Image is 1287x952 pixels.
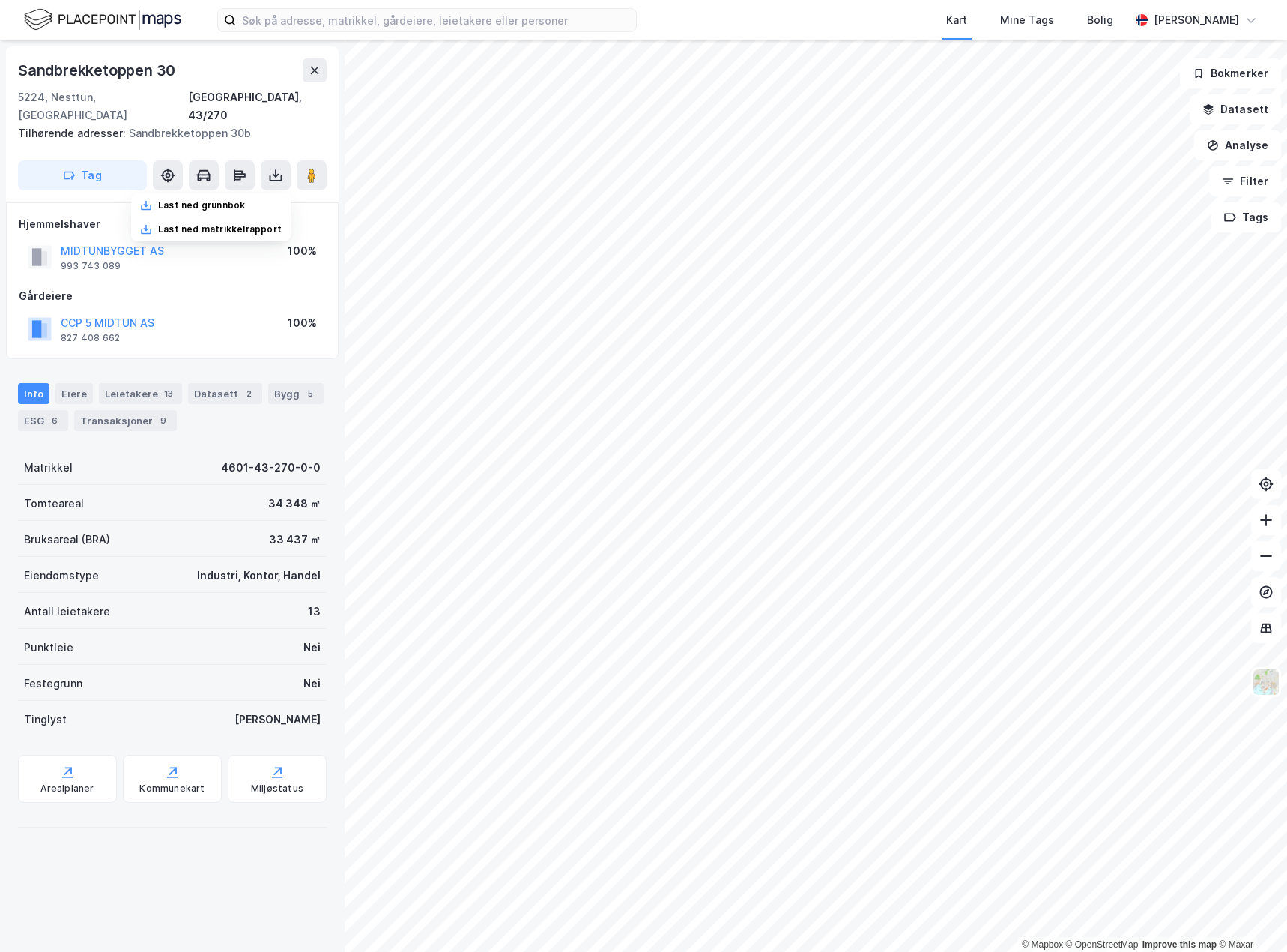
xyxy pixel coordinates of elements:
div: 100% [288,314,317,332]
div: Eiere [55,383,93,404]
button: Datasett [1190,94,1281,124]
div: Tomteareal [24,495,84,513]
span: Tilhørende adresser: [18,127,129,139]
div: Gårdeiere [19,287,326,305]
a: OpenStreetMap [1066,939,1139,950]
div: Punktleie [24,639,73,657]
div: Datasett [188,383,262,404]
div: Nei [303,639,321,657]
div: Eiendomstype [24,567,99,585]
div: Miljøstatus [251,783,303,795]
iframe: Chat Widget [1212,880,1287,952]
div: Leietakere [99,383,182,404]
div: Arealplaner [40,783,94,795]
div: Tinglyst [24,711,67,729]
div: 100% [288,242,317,260]
div: Sandbrekketoppen 30b [18,124,315,142]
div: Last ned matrikkelrapport [158,223,282,235]
div: 33 437 ㎡ [269,531,321,549]
img: Z [1252,668,1280,696]
div: 5 [303,386,318,401]
div: 5224, Nesttun, [GEOGRAPHIC_DATA] [18,88,188,124]
a: Improve this map [1142,939,1217,950]
div: Mine Tags [1000,11,1054,29]
button: Tag [18,160,147,190]
div: Bolig [1087,11,1113,29]
div: [GEOGRAPHIC_DATA], 43/270 [188,88,327,124]
div: [PERSON_NAME] [234,711,321,729]
div: 4601-43-270-0-0 [221,459,321,477]
div: Bruksareal (BRA) [24,531,110,549]
div: [PERSON_NAME] [1154,11,1239,29]
div: Kart [946,11,967,29]
button: Bokmerker [1180,58,1281,88]
div: 13 [308,603,321,621]
div: 6 [47,413,62,428]
div: Antall leietakere [24,603,110,621]
div: 827 408 662 [61,332,120,344]
div: 34 348 ㎡ [268,495,321,513]
div: 9 [156,413,171,428]
div: 13 [161,386,176,401]
img: logo.f888ab2527a4732fd821a326f86c7f29.svg [24,7,181,33]
div: 2 [241,386,256,401]
div: Last ned grunnbok [158,199,245,211]
div: Nei [303,675,321,693]
div: Sandbrekketoppen 30 [18,58,178,82]
button: Analyse [1194,130,1281,160]
button: Filter [1209,166,1281,196]
div: Festegrunn [24,675,82,693]
div: Kommunekart [139,783,205,795]
div: Matrikkel [24,459,73,477]
div: Industri, Kontor, Handel [197,567,321,585]
div: Info [18,383,49,404]
button: Tags [1211,202,1281,232]
div: Transaksjoner [74,410,177,431]
input: Søk på adresse, matrikkel, gårdeiere, leietakere eller personer [236,9,636,31]
div: ESG [18,410,68,431]
div: 993 743 089 [61,260,121,272]
a: Mapbox [1022,939,1063,950]
div: Hjemmelshaver [19,215,326,233]
div: Bygg [268,383,324,404]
